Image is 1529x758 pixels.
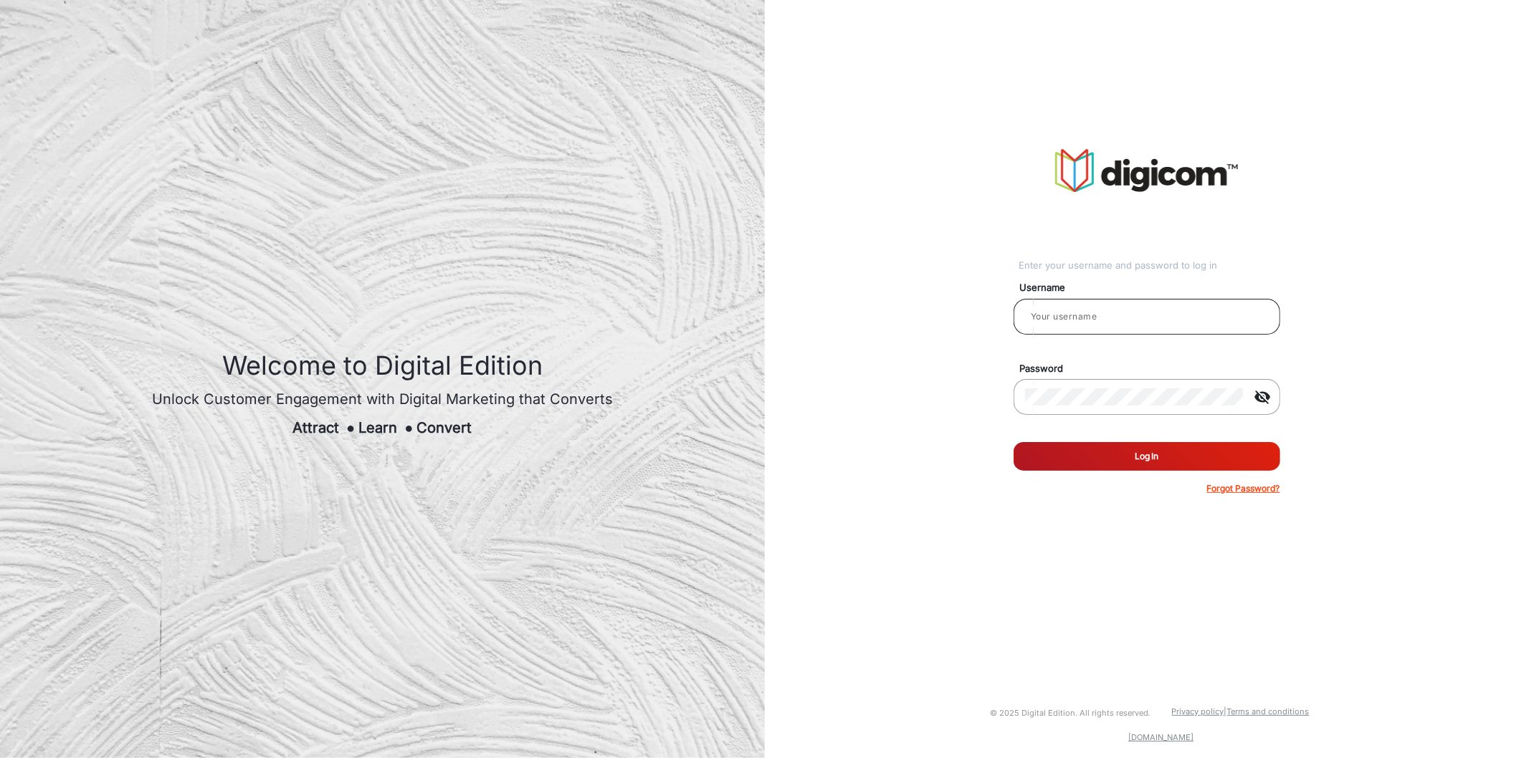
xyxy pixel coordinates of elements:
[990,708,1151,718] small: © 2025 Digital Edition. All rights reserved.
[1009,362,1297,376] mat-label: Password
[1019,259,1280,273] div: Enter your username and password to log in
[1128,732,1194,742] a: [DOMAIN_NAME]
[1055,149,1238,192] img: vmg-logo
[404,419,413,436] span: ●
[1246,388,1280,406] mat-icon: visibility_off
[1224,706,1227,716] a: |
[1227,706,1310,716] a: Terms and conditions
[1009,281,1297,295] mat-label: Username
[1172,706,1224,716] a: Privacy policy
[152,350,613,381] h1: Welcome to Digital Edition
[1025,308,1269,325] input: Your username
[152,388,613,410] div: Unlock Customer Engagement with Digital Marketing that Converts
[1207,482,1280,495] p: Forgot Password?
[1014,442,1280,471] button: Log In
[152,417,613,438] div: Attract Learn Convert
[346,419,355,436] span: ●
